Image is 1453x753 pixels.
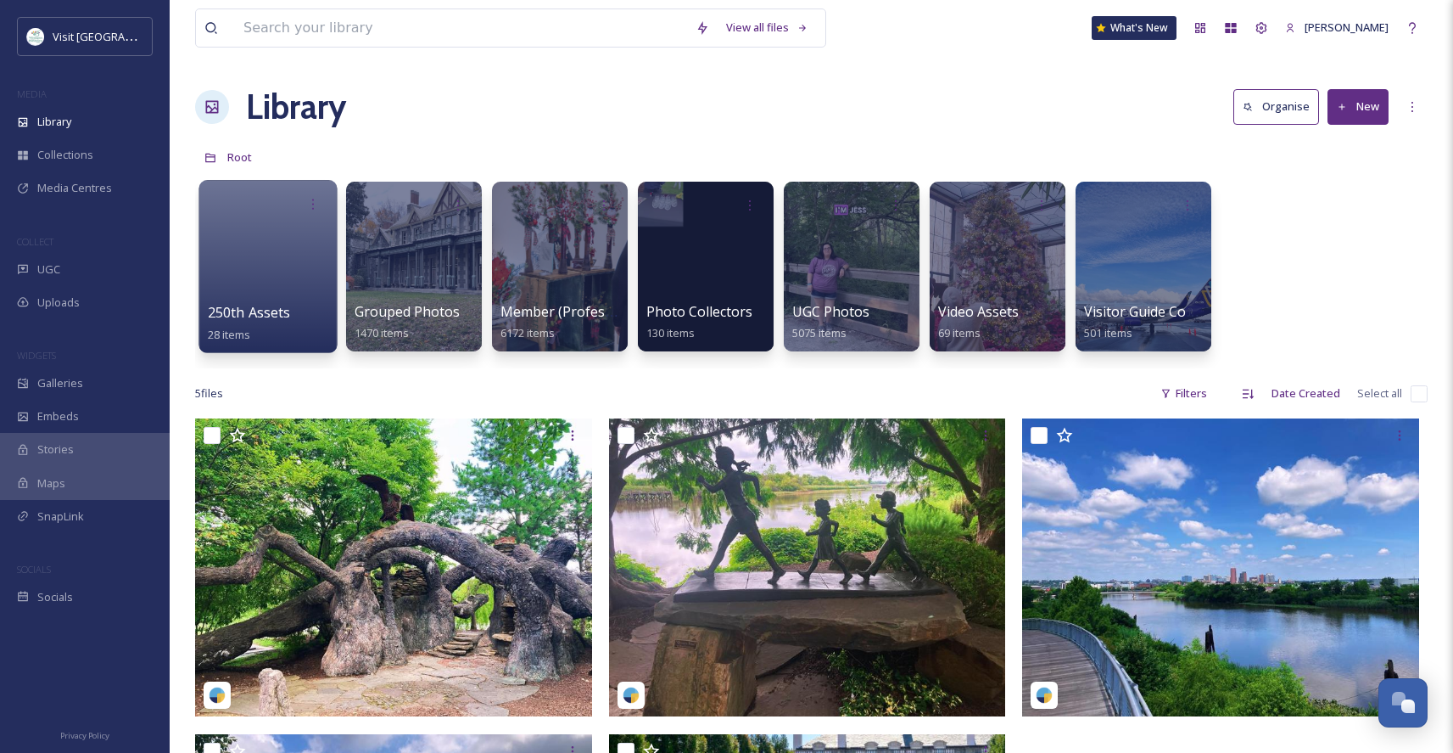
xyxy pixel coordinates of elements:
[208,326,251,341] span: 28 items
[17,235,53,248] span: COLLECT
[646,302,752,321] span: Photo Collectors
[17,563,51,576] span: SOCIALS
[209,687,226,704] img: snapsea-logo.png
[17,87,47,100] span: MEDIA
[27,28,44,45] img: download%20%281%29.jpeg
[623,687,640,704] img: snapsea-logo.png
[37,375,83,391] span: Galleries
[60,730,109,741] span: Privacy Policy
[208,303,291,322] span: 250th Assets
[1084,325,1132,340] span: 501 items
[1036,687,1053,704] img: snapsea-logo.png
[355,302,460,321] span: Grouped Photos
[37,441,74,458] span: Stories
[246,81,346,132] a: Library
[37,147,93,163] span: Collections
[1305,20,1389,35] span: [PERSON_NAME]
[195,385,223,402] span: 5 file s
[37,261,60,278] span: UGC
[1378,678,1428,728] button: Open Chat
[227,147,252,167] a: Root
[1084,304,1221,340] a: Visitor Guide Content501 items
[1327,89,1389,124] button: New
[792,304,869,340] a: UGC Photos5075 items
[1233,89,1319,124] button: Organise
[208,305,291,342] a: 250th Assets28 items
[37,180,112,196] span: Media Centres
[1092,16,1176,40] a: What's New
[1357,385,1402,402] span: Select all
[235,9,687,47] input: Search your library
[500,304,647,340] a: Member (Professional)6172 items
[355,304,460,340] a: Grouped Photos1470 items
[1022,419,1419,716] img: jacobs_1088-17948129714991469.jpeg
[792,302,869,321] span: UGC Photos
[1263,377,1349,410] div: Date Created
[500,325,555,340] span: 6172 items
[37,589,73,605] span: Socials
[718,11,817,44] a: View all files
[37,475,65,492] span: Maps
[37,114,71,130] span: Library
[227,149,252,165] span: Root
[646,304,752,340] a: Photo Collectors130 items
[17,349,56,362] span: WIDGETS
[37,509,84,525] span: SnapLink
[500,302,647,321] span: Member (Professional)
[938,325,981,340] span: 69 items
[355,325,409,340] span: 1470 items
[938,304,1019,340] a: Video Assets69 items
[53,28,184,44] span: Visit [GEOGRAPHIC_DATA]
[37,408,79,424] span: Embeds
[1152,377,1215,410] div: Filters
[37,295,80,311] span: Uploads
[60,724,109,745] a: Privacy Policy
[1084,302,1221,321] span: Visitor Guide Content
[1277,11,1397,44] a: [PERSON_NAME]
[792,325,847,340] span: 5075 items
[609,419,1006,716] img: jacobs_1088-18068353751030809.jpeg
[1233,89,1327,124] a: Organise
[195,419,592,716] img: jacobs_1088-17893386069290241.jpeg
[646,325,695,340] span: 130 items
[938,302,1019,321] span: Video Assets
